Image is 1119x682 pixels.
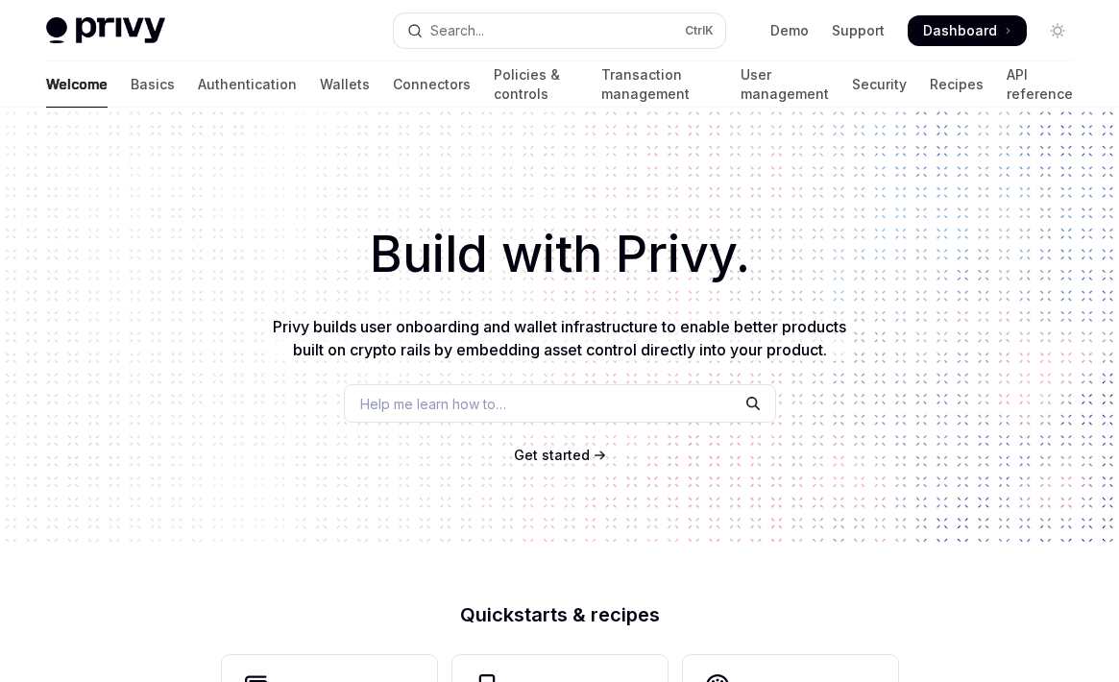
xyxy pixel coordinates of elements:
button: Toggle dark mode [1042,15,1073,46]
a: Demo [770,21,809,40]
span: Privy builds user onboarding and wallet infrastructure to enable better products built on crypto ... [273,317,846,359]
a: Transaction management [601,61,718,108]
a: Welcome [46,61,108,108]
h1: Build with Privy. [31,217,1088,292]
a: Recipes [930,61,984,108]
a: Dashboard [908,15,1027,46]
a: Support [832,21,885,40]
a: Security [852,61,907,108]
a: API reference [1007,61,1073,108]
img: light logo [46,17,165,44]
button: Open search [394,13,726,48]
a: Wallets [320,61,370,108]
span: Dashboard [923,21,997,40]
a: Policies & controls [494,61,578,108]
a: Get started [514,446,590,465]
span: Help me learn how to… [360,394,506,414]
a: User management [741,61,829,108]
a: Basics [131,61,175,108]
a: Connectors [393,61,471,108]
span: Get started [514,447,590,463]
h2: Quickstarts & recipes [222,605,898,624]
a: Authentication [198,61,297,108]
span: Ctrl K [685,23,714,38]
div: Search... [430,19,484,42]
